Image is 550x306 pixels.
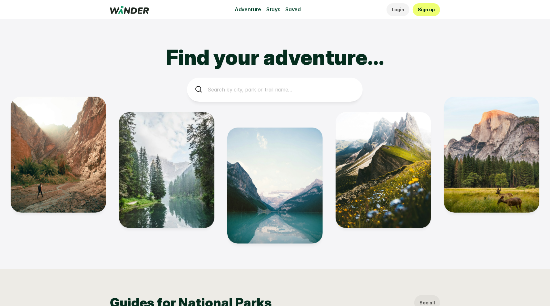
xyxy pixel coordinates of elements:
[208,86,355,94] p: Search by city, park or trail name…
[266,5,280,14] p: Stays
[187,78,363,102] a: Search by city, park or trail name…
[235,5,261,14] p: Adventure
[392,6,404,13] p: Login
[286,5,301,14] p: Saved
[418,6,435,13] p: Sign up
[387,3,409,16] a: Login
[413,3,440,16] a: Sign up
[27,45,522,70] h1: Find your adventure…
